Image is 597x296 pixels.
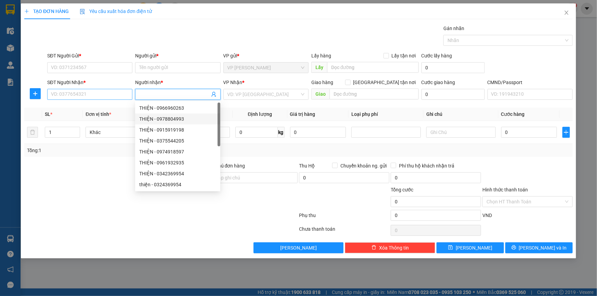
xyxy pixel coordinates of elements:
span: [PERSON_NAME] [280,244,317,252]
input: Dọc đường [327,62,419,73]
span: SL [45,111,50,117]
span: Giao [311,89,329,99]
span: Chuyển khoản ng. gửi [338,162,389,170]
span: Giá trị hàng [290,111,315,117]
span: TẠO ĐƠN HÀNG [24,9,69,14]
img: logo.jpg [9,9,60,43]
span: VP Cổ Linh [228,63,304,73]
div: SĐT Người Gửi [47,52,132,59]
label: Cước lấy hàng [421,53,452,58]
span: Yêu cầu xuất hóa đơn điện tử [80,9,152,14]
span: save [448,245,453,251]
div: Người gửi [135,52,220,59]
div: thiện - 0324369954 [139,181,216,188]
div: thiện - 0324369954 [135,179,220,190]
div: CMND/Passport [488,79,573,86]
button: plus [30,88,41,99]
span: VP Nhận [223,80,243,85]
div: THIỆN - 0342369954 [135,168,220,179]
button: Close [557,3,576,23]
div: THIỆN - 0915919198 [135,124,220,135]
span: Xóa Thông tin [379,244,409,252]
span: [PERSON_NAME] [456,244,492,252]
label: Gán nhãn [443,26,464,31]
span: plus [563,130,570,135]
input: Ghi Chú [426,127,496,138]
input: 0 [290,127,346,138]
div: THIỆN - 0961932935 [139,159,216,166]
span: kg [278,127,285,138]
div: THIỆN - 0915919198 [139,126,216,134]
li: 271 - [PERSON_NAME] - [GEOGRAPHIC_DATA] - [GEOGRAPHIC_DATA] [64,17,286,25]
div: THIỆN - 0978804993 [135,113,220,124]
button: plus [562,127,570,138]
label: Hình thức thanh toán [482,187,528,192]
span: Thu Hộ [299,163,315,169]
input: Cước giao hàng [421,89,485,100]
div: THIỆN - 0375544205 [139,137,216,145]
label: Cước giao hàng [421,80,455,85]
div: Phụ thu [299,212,390,224]
div: THIỆN - 0966960263 [139,104,216,112]
div: Chưa thanh toán [299,225,390,237]
span: plus [30,91,40,96]
label: Ghi chú đơn hàng [208,163,245,169]
span: user-add [211,92,217,97]
div: THIỆN - 0342369954 [139,170,216,177]
span: Đơn vị tính [86,111,111,117]
span: Lấy hàng [311,53,331,58]
span: Phí thu hộ khách nhận trả [396,162,457,170]
input: Ghi chú đơn hàng [208,172,298,183]
th: Loại phụ phí [349,108,424,121]
span: Khác [90,127,151,137]
button: delete [27,127,38,138]
b: GỬI : VP Giếng Đáy [9,46,90,58]
div: VP gửi [223,52,309,59]
div: Tổng: 1 [27,147,231,154]
span: delete [372,245,376,251]
div: THIỆN - 0974918597 [139,148,216,156]
div: THIỆN - 0978804993 [139,115,216,123]
div: THIỆN - 0974918597 [135,146,220,157]
div: SĐT Người Nhận [47,79,132,86]
span: Lấy [311,62,327,73]
span: Tổng cước [391,187,413,192]
button: save[PERSON_NAME] [437,242,504,253]
span: VND [482,213,492,218]
span: Cước hàng [501,111,525,117]
div: THIỆN - 0966960263 [135,103,220,113]
span: close [564,10,569,15]
div: Người nhận [135,79,220,86]
span: Định lượng [248,111,272,117]
span: plus [24,9,29,14]
span: printer [511,245,516,251]
th: Ghi chú [424,108,498,121]
span: [GEOGRAPHIC_DATA] tận nơi [351,79,419,86]
button: [PERSON_NAME] [254,242,344,253]
div: THIỆN - 0375544205 [135,135,220,146]
button: deleteXóa Thông tin [345,242,435,253]
input: Cước lấy hàng [421,62,485,73]
input: Dọc đường [329,89,419,99]
span: Lấy tận nơi [389,52,419,59]
img: icon [80,9,85,14]
span: [PERSON_NAME] và In [519,244,567,252]
button: printer[PERSON_NAME] và In [505,242,573,253]
div: THIỆN - 0961932935 [135,157,220,168]
span: Giao hàng [311,80,333,85]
